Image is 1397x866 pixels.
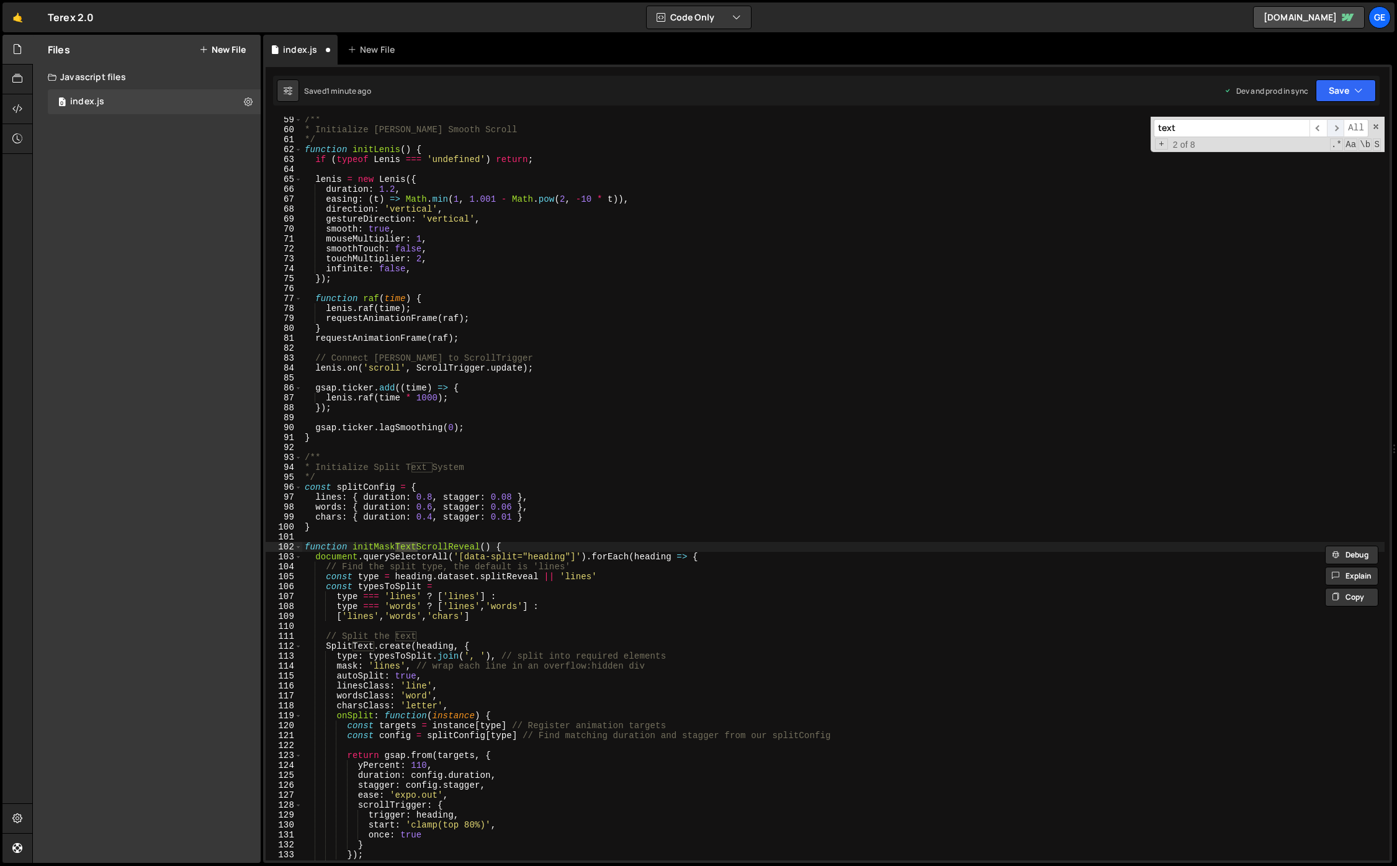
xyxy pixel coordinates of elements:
div: 110 [266,621,302,631]
span: CaseSensitive Search [1344,138,1357,151]
div: 104 [266,562,302,572]
div: 97 [266,492,302,502]
div: 84 [266,363,302,373]
input: Search for [1154,119,1309,137]
div: 80 [266,323,302,333]
div: 127 [266,790,302,800]
div: 126 [266,780,302,790]
div: 87 [266,393,302,403]
div: index.js [70,96,104,107]
div: 96 [266,482,302,492]
span: ​ [1309,119,1327,137]
div: 118 [266,701,302,711]
div: 112 [266,641,302,651]
div: 99 [266,512,302,522]
span: ​ [1327,119,1344,137]
div: Dev and prod in sync [1224,86,1308,96]
div: 113 [266,651,302,661]
button: Debug [1325,546,1378,564]
button: New File [199,45,246,55]
div: 108 [266,602,302,611]
div: 125 [266,770,302,780]
div: index.js [48,89,261,114]
div: 94 [266,462,302,472]
div: 117 [266,691,302,701]
span: 0 [58,98,66,108]
a: 🤙 [2,2,33,32]
div: 61 [266,135,302,145]
div: 133 [266,850,302,860]
div: 72 [266,244,302,254]
button: Explain [1325,567,1378,585]
div: 75 [266,274,302,284]
div: 121 [266,731,302,741]
div: 71 [266,234,302,244]
div: 119 [266,711,302,721]
div: 60 [266,125,302,135]
div: 101 [266,532,302,542]
div: 115 [266,671,302,681]
div: 83 [266,353,302,363]
div: 89 [266,413,302,423]
div: 67 [266,194,302,204]
span: Whole Word Search [1359,138,1372,151]
div: Javascript files [33,65,261,89]
a: Ge [1368,6,1391,29]
h2: Files [48,43,70,56]
div: 107 [266,592,302,602]
div: 66 [266,184,302,194]
div: 76 [266,284,302,294]
div: 78 [266,304,302,313]
div: 116 [266,681,302,691]
span: Alt-Enter [1344,119,1368,137]
span: Toggle Replace mode [1155,138,1168,150]
div: 68 [266,204,302,214]
div: 62 [266,145,302,155]
div: 65 [266,174,302,184]
div: New File [348,43,400,56]
div: 86 [266,383,302,393]
div: 79 [266,313,302,323]
div: 131 [266,830,302,840]
div: 100 [266,522,302,532]
div: 93 [266,453,302,462]
div: 92 [266,443,302,453]
button: Code Only [647,6,751,29]
div: 77 [266,294,302,304]
div: 132 [266,840,302,850]
a: [DOMAIN_NAME] [1253,6,1365,29]
div: 102 [266,542,302,552]
div: 64 [266,165,302,174]
div: Terex 2.0 [48,10,94,25]
div: 70 [266,224,302,234]
div: 1 minute ago [326,86,371,96]
button: Copy [1325,588,1378,607]
div: 109 [266,611,302,621]
div: 129 [266,810,302,820]
div: 85 [266,373,302,383]
div: 106 [266,582,302,592]
div: 73 [266,254,302,264]
div: 111 [266,631,302,641]
div: 124 [266,760,302,770]
div: 105 [266,572,302,582]
div: 74 [266,264,302,274]
div: 81 [266,333,302,343]
div: 128 [266,800,302,810]
div: 69 [266,214,302,224]
div: 130 [266,820,302,830]
span: 2 of 8 [1168,140,1200,150]
span: Search In Selection [1373,138,1381,151]
div: 114 [266,661,302,671]
div: 63 [266,155,302,165]
div: 95 [266,472,302,482]
div: 120 [266,721,302,731]
div: 98 [266,502,302,512]
div: 103 [266,552,302,562]
div: 82 [266,343,302,353]
div: 123 [266,751,302,760]
div: 88 [266,403,302,413]
div: 59 [266,115,302,125]
div: Saved [304,86,371,96]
